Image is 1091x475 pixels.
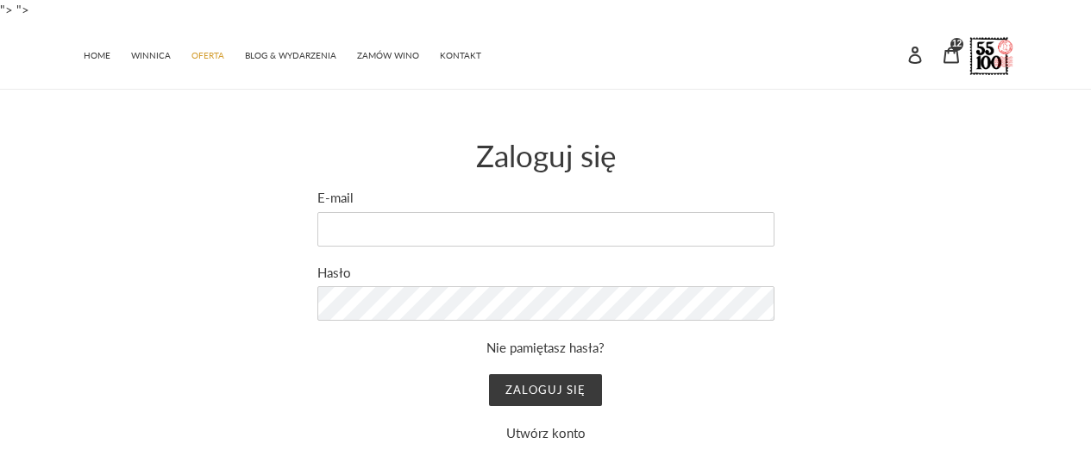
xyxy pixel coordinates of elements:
[84,50,110,61] span: HOME
[440,50,481,61] span: KONTAKT
[317,137,774,173] h1: Zaloguj się
[317,263,774,283] label: Hasło
[245,50,336,61] span: BLOG & WYDARZENIA
[357,50,419,61] span: ZAMÓW WINO
[486,340,605,355] a: Nie pamiętasz hasła?
[75,41,119,66] a: HOME
[183,41,233,66] a: OFERTA
[933,35,969,72] a: 12
[317,188,774,208] label: E-mail
[131,50,171,61] span: WINNICA
[348,41,428,66] a: ZAMÓW WINO
[952,40,962,48] span: 12
[191,50,224,61] span: OFERTA
[489,374,602,407] input: Zaloguj się
[236,41,345,66] a: BLOG & WYDARZENIA
[431,41,490,66] a: KONTAKT
[122,41,179,66] a: WINNICA
[506,425,586,441] a: Utwórz konto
